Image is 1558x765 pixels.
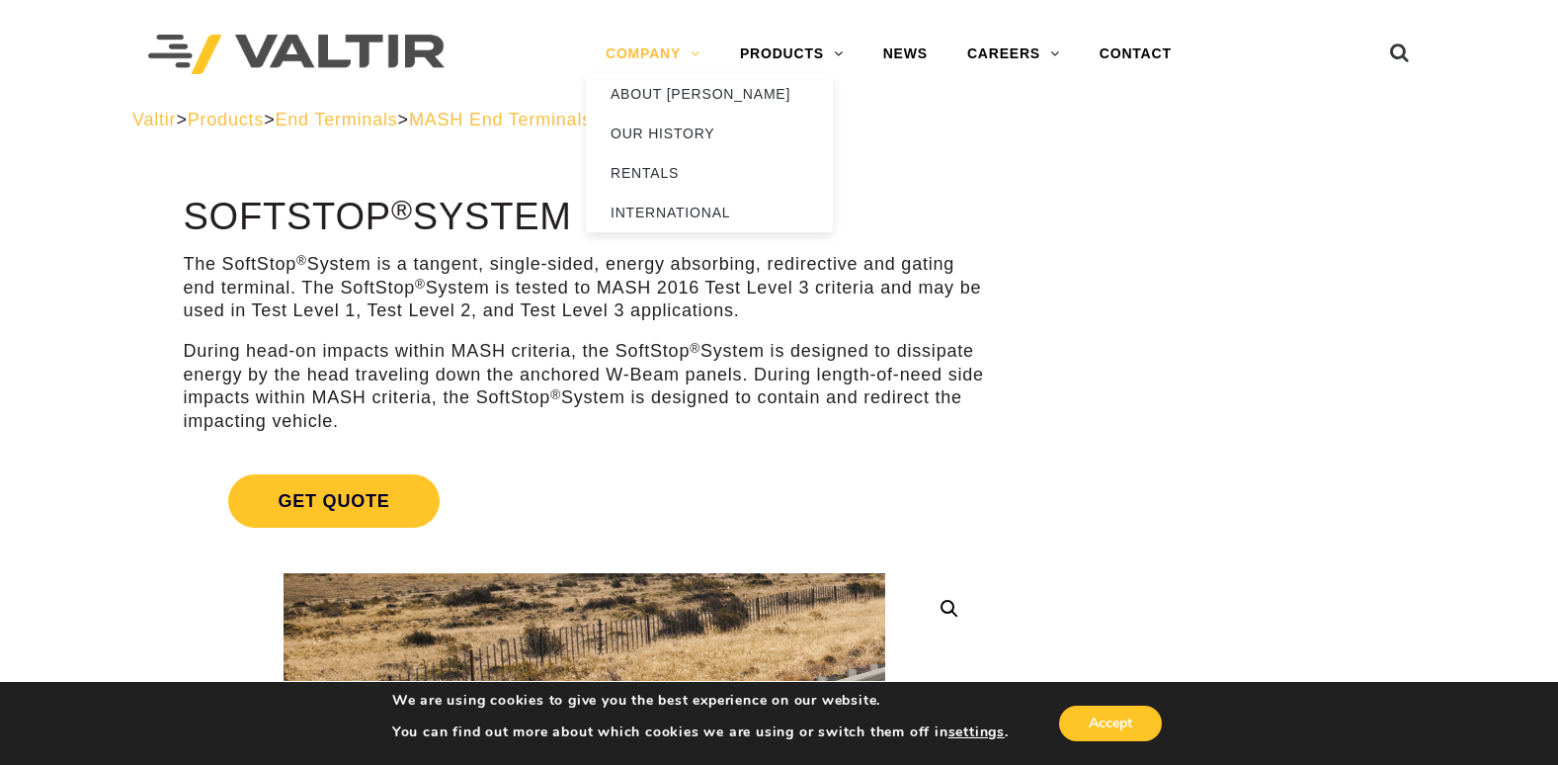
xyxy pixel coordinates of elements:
[188,110,264,129] a: Products
[391,194,413,225] sup: ®
[275,110,397,129] a: End Terminals
[586,74,833,114] a: ABOUT [PERSON_NAME]
[132,109,1426,131] div: > > > >
[586,193,833,232] a: INTERNATIONAL
[132,110,176,129] a: Valtir
[1059,706,1162,741] button: Accept
[586,153,833,193] a: RENTALS
[863,35,947,74] a: NEWS
[720,35,863,74] a: PRODUCTS
[183,340,985,433] p: During head-on impacts within MASH criteria, the SoftStop System is designed to dissipate energy ...
[1080,35,1191,74] a: CONTACT
[392,723,1009,741] p: You can find out more about which cookies we are using or switch them off in .
[183,451,985,552] a: Get Quote
[948,723,1005,741] button: settings
[409,110,592,129] a: MASH End Terminals
[183,197,985,238] h1: SoftStop System
[392,692,1009,710] p: We are using cookies to give you the best experience on our website.
[586,35,720,74] a: COMPANY
[148,35,445,75] img: Valtir
[228,474,439,528] span: Get Quote
[550,387,561,402] sup: ®
[690,341,700,356] sup: ®
[947,35,1080,74] a: CAREERS
[586,114,833,153] a: OUR HISTORY
[183,253,985,322] p: The SoftStop System is a tangent, single-sided, energy absorbing, redirective and gating end term...
[296,253,307,268] sup: ®
[415,277,426,292] sup: ®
